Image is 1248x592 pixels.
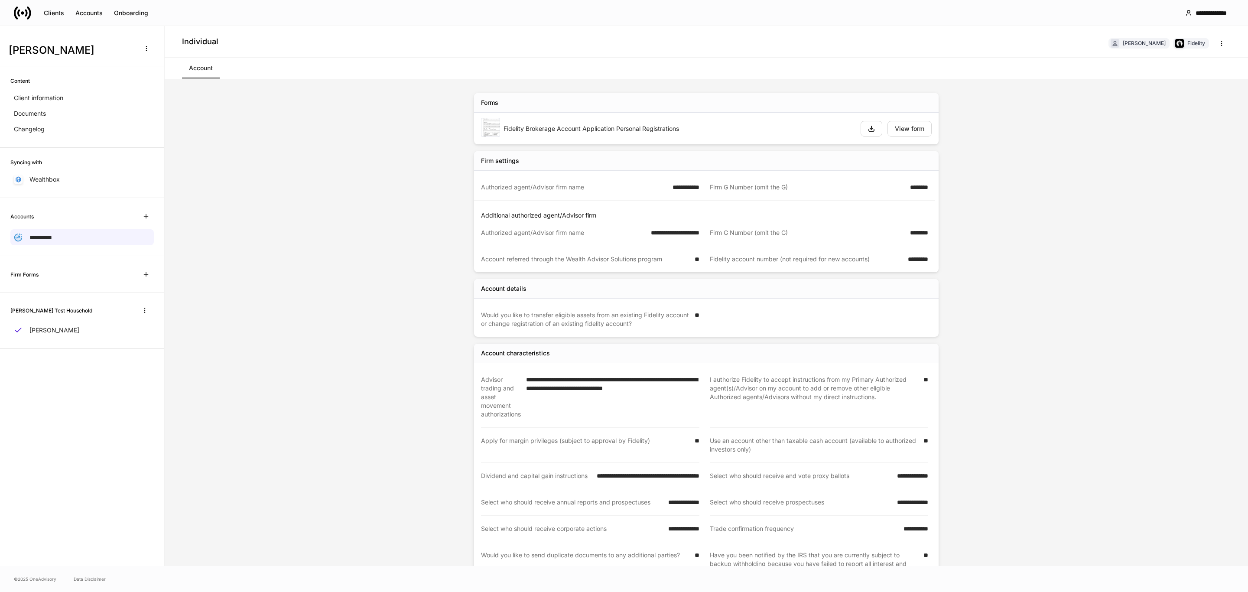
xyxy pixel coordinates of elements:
div: I authorize Fidelity to accept instructions from my Primary Authorized agent(s)/Advisor on my acc... [710,375,918,419]
button: Clients [38,6,70,20]
a: Documents [10,106,154,121]
button: Accounts [70,6,108,20]
div: Would you like to send duplicate documents to any additional parties? [481,551,689,577]
h6: Accounts [10,212,34,221]
h6: Content [10,77,30,85]
div: [PERSON_NAME] [1123,39,1166,47]
div: Firm settings [481,156,519,165]
div: Advisor trading and asset movement authorizations [481,375,521,419]
a: Changelog [10,121,154,137]
h6: Syncing with [10,158,42,166]
p: Additional authorized agent/Advisor firm [481,211,935,220]
p: Changelog [14,125,45,133]
div: Select who should receive corporate actions [481,524,663,533]
div: Firm G Number (omit the G) [710,183,905,192]
div: Account referred through the Wealth Advisor Solutions program [481,255,689,263]
div: Fidelity account number (not required for new accounts) [710,255,903,263]
span: © 2025 OneAdvisory [14,576,56,582]
p: Documents [14,109,46,118]
div: Select who should receive annual reports and prospectuses [481,498,663,507]
div: Would you like to transfer eligible assets from an existing Fidelity account or change registrati... [481,311,689,328]
div: Authorized agent/Advisor firm name [481,228,646,237]
div: View form [895,126,924,132]
div: Forms [481,98,498,107]
div: Use an account other than taxable cash account (available to authorized investors only) [710,436,918,454]
div: Clients [44,10,64,16]
div: Trade confirmation frequency [710,524,898,533]
div: Accounts [75,10,103,16]
div: Dividend and capital gain instructions [481,472,591,480]
div: Authorized agent/Advisor firm name [481,183,667,192]
div: Have you been notified by the IRS that you are currently subject to backup withholding because yo... [710,551,918,577]
h3: [PERSON_NAME] [9,43,134,57]
div: Firm G Number (omit the G) [710,228,905,237]
h6: [PERSON_NAME] Test Household [10,306,92,315]
div: Account characteristics [481,349,550,358]
p: Client information [14,94,63,102]
p: Wealthbox [29,175,60,184]
div: Select who should receive and vote proxy ballots [710,472,892,480]
h6: Firm Forms [10,270,39,279]
a: [PERSON_NAME] [10,322,154,338]
button: Onboarding [108,6,154,20]
div: Fidelity [1187,39,1205,47]
div: Apply for margin privileges (subject to approval by Fidelity) [481,436,689,454]
h4: Individual [182,36,218,47]
a: Account [182,58,220,78]
button: View form [887,121,932,137]
a: Client information [10,90,154,106]
a: Data Disclaimer [74,576,106,582]
div: Fidelity Brokerage Account Application Personal Registrations [504,124,854,133]
div: Account details [481,284,526,293]
div: Select who should receive prospectuses [710,498,892,507]
a: Wealthbox [10,172,154,187]
p: [PERSON_NAME] [29,326,79,335]
div: Onboarding [114,10,148,16]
